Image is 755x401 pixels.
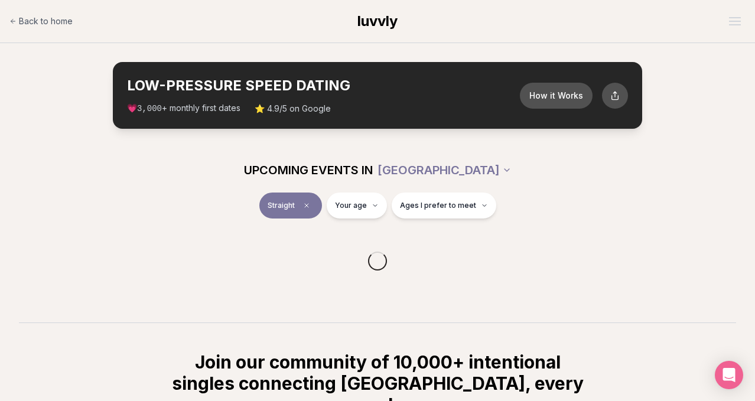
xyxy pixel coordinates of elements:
[724,12,746,30] button: Open menu
[137,104,162,113] span: 3,000
[259,193,322,219] button: StraightClear event type filter
[357,12,398,30] span: luvvly
[255,103,331,115] span: ⭐ 4.9/5 on Google
[19,15,73,27] span: Back to home
[377,157,512,183] button: [GEOGRAPHIC_DATA]
[400,201,476,210] span: Ages I prefer to meet
[300,198,314,213] span: Clear event type filter
[327,193,387,219] button: Your age
[520,83,593,109] button: How it Works
[715,361,743,389] div: Open Intercom Messenger
[127,102,240,115] span: 💗 + monthly first dates
[127,76,520,95] h2: LOW-PRESSURE SPEED DATING
[9,9,73,33] a: Back to home
[335,201,367,210] span: Your age
[392,193,496,219] button: Ages I prefer to meet
[244,162,373,178] span: UPCOMING EVENTS IN
[268,201,295,210] span: Straight
[357,12,398,31] a: luvvly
